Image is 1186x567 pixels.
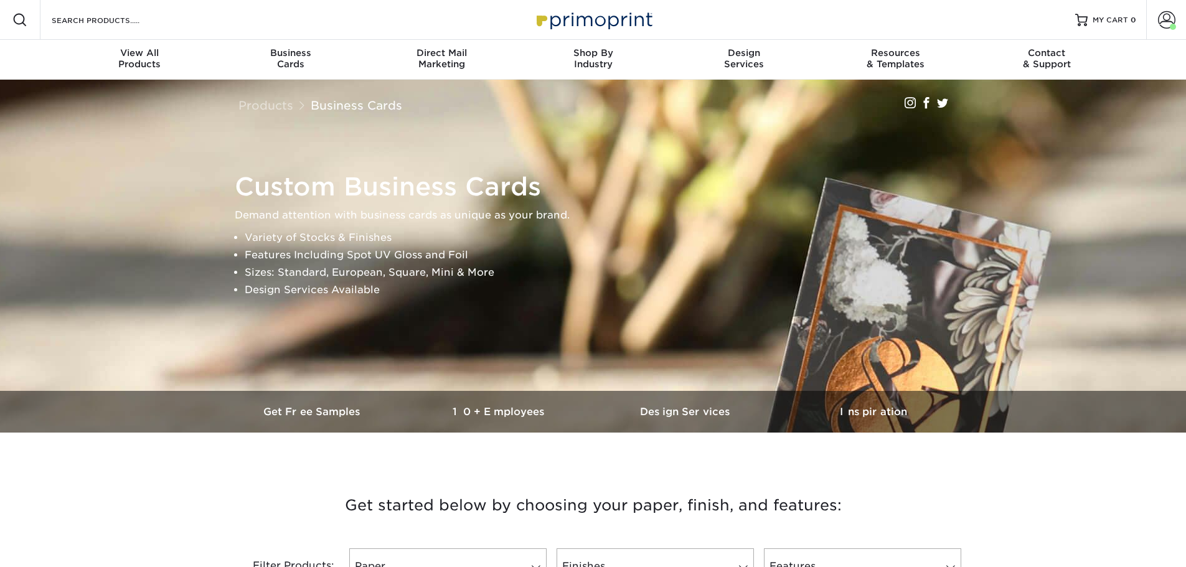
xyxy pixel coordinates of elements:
[593,406,780,418] h3: Design Services
[407,406,593,418] h3: 10+ Employees
[220,406,407,418] h3: Get Free Samples
[215,47,366,59] span: Business
[971,47,1122,59] span: Contact
[50,12,172,27] input: SEARCH PRODUCTS.....
[780,391,967,433] a: Inspiration
[1093,15,1128,26] span: MY CART
[669,40,820,80] a: DesignServices
[531,6,656,33] img: Primoprint
[220,391,407,433] a: Get Free Samples
[780,406,967,418] h3: Inspiration
[517,47,669,70] div: Industry
[407,391,593,433] a: 10+ Employees
[64,40,215,80] a: View AllProducts
[245,246,963,264] li: Features Including Spot UV Gloss and Foil
[820,47,971,70] div: & Templates
[64,47,215,70] div: Products
[971,40,1122,80] a: Contact& Support
[1131,16,1136,24] span: 0
[669,47,820,59] span: Design
[229,477,958,533] h3: Get started below by choosing your paper, finish, and features:
[517,40,669,80] a: Shop ByIndustry
[215,47,366,70] div: Cards
[517,47,669,59] span: Shop By
[366,47,517,70] div: Marketing
[245,229,963,246] li: Variety of Stocks & Finishes
[245,281,963,299] li: Design Services Available
[311,98,402,112] a: Business Cards
[366,40,517,80] a: Direct MailMarketing
[971,47,1122,70] div: & Support
[64,47,215,59] span: View All
[235,207,963,224] p: Demand attention with business cards as unique as your brand.
[593,391,780,433] a: Design Services
[245,264,963,281] li: Sizes: Standard, European, Square, Mini & More
[669,47,820,70] div: Services
[238,98,293,112] a: Products
[215,40,366,80] a: BusinessCards
[820,47,971,59] span: Resources
[366,47,517,59] span: Direct Mail
[820,40,971,80] a: Resources& Templates
[235,172,963,202] h1: Custom Business Cards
